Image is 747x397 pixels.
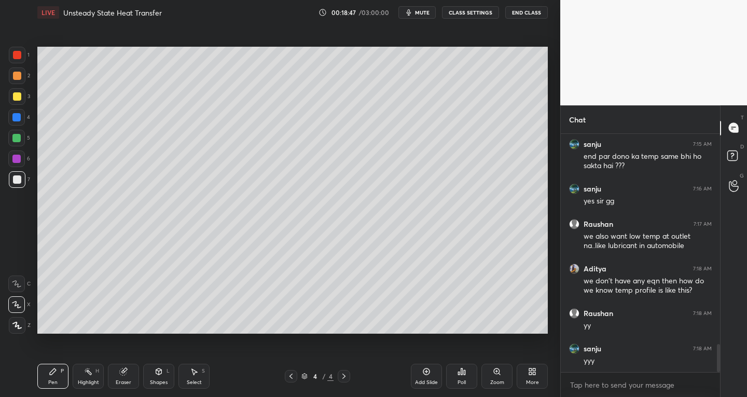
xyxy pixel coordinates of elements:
button: End Class [505,6,548,19]
h6: Raushan [584,309,613,318]
div: More [526,380,539,385]
span: mute [415,9,430,16]
div: grid [561,134,720,373]
h6: sanju [584,344,601,353]
div: Highlight [78,380,99,385]
div: we don't have any eqn then how do we know temp profile is like this? [584,276,712,296]
img: default.png [569,219,579,229]
h6: sanju [584,140,601,149]
img: 620ebde3baa04807a2dcbc4d45d94e8e.jpg [569,139,579,149]
div: Shapes [150,380,168,385]
div: yes sir gg [584,196,712,207]
p: Chat [561,106,594,133]
div: Zoom [490,380,504,385]
div: 7:18 AM [693,310,712,317]
div: / [322,373,325,379]
div: 3 [9,88,30,105]
div: 6 [8,150,30,167]
div: 4 [327,372,334,381]
div: 1 [9,47,30,63]
div: Select [187,380,202,385]
img: default.png [569,308,579,319]
div: 4 [310,373,320,379]
h6: Aditya [584,264,606,273]
div: Poll [458,380,466,385]
div: yyy [584,356,712,366]
div: LIVE [37,6,59,19]
p: T [741,114,744,121]
p: G [740,172,744,180]
div: Add Slide [415,380,438,385]
div: end par dono ka temp same bhi ho sakta hai ??? [584,152,712,171]
p: D [740,143,744,150]
div: 4 [8,109,30,126]
div: Eraser [116,380,131,385]
div: 7:18 AM [693,266,712,272]
h4: Unsteady State Heat Transfer [63,8,162,18]
div: 7:16 AM [693,186,712,192]
div: C [8,276,31,292]
div: 7:17 AM [694,221,712,227]
div: X [8,296,31,313]
div: Z [9,317,31,334]
div: yy [584,321,712,331]
div: we also want low temp at outlet na..like lubricant in automobile [584,231,712,251]
button: mute [398,6,436,19]
div: 5 [8,130,30,146]
div: 2 [9,67,30,84]
div: P [61,368,64,374]
div: 7:18 AM [693,346,712,352]
img: 125d58ed0c034178b52a8a1daf412ec2.jpg [569,264,579,274]
div: Pen [48,380,58,385]
div: H [95,368,99,374]
h6: Raushan [584,220,613,229]
button: CLASS SETTINGS [442,6,499,19]
img: 620ebde3baa04807a2dcbc4d45d94e8e.jpg [569,344,579,354]
img: 620ebde3baa04807a2dcbc4d45d94e8e.jpg [569,184,579,194]
div: 7 [9,171,30,188]
div: 7:15 AM [693,141,712,147]
div: S [202,368,205,374]
div: L [167,368,170,374]
h6: sanju [584,184,601,194]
